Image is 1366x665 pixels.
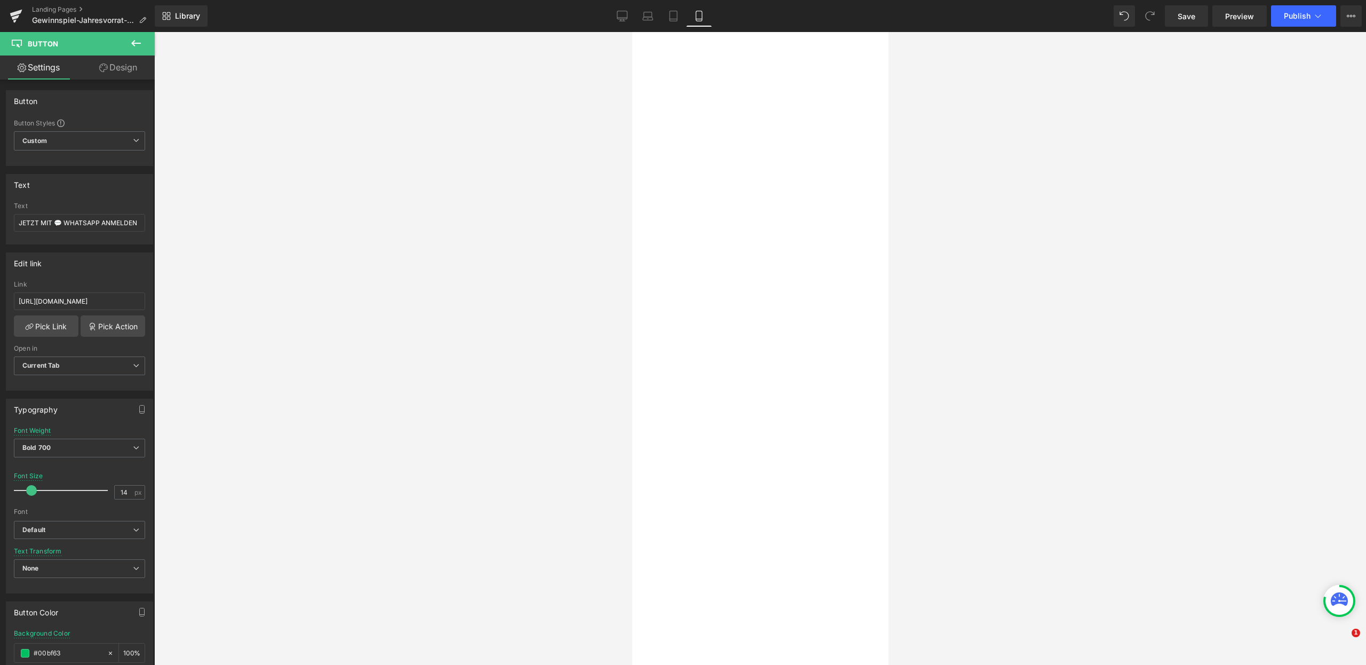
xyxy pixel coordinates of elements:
[34,647,102,659] input: Color
[22,526,45,535] i: Default
[14,472,43,480] div: Font Size
[14,118,145,127] div: Button Styles
[14,175,30,189] div: Text
[14,292,145,310] input: https://your-shop.myshopify.com
[175,11,200,21] span: Library
[686,5,712,27] a: Mobile
[22,137,47,146] b: Custom
[32,16,134,25] span: Gewinnspiel-Jahresvorrat-Quarantini-Gin-Bestätigungsseite
[14,399,58,414] div: Typography
[14,253,42,268] div: Edit link
[134,489,144,496] span: px
[14,202,145,210] div: Text
[14,548,62,555] div: Text Transform
[635,5,661,27] a: Laptop
[22,361,60,369] b: Current Tab
[1340,5,1362,27] button: More
[14,281,145,288] div: Link
[661,5,686,27] a: Tablet
[22,564,39,572] b: None
[14,427,51,434] div: Font Weight
[80,56,157,80] a: Design
[1225,11,1254,22] span: Preview
[1212,5,1267,27] a: Preview
[32,5,155,14] a: Landing Pages
[14,508,145,516] div: Font
[28,39,58,48] span: Button
[1284,12,1311,20] span: Publish
[22,444,51,452] b: Bold 700
[14,630,70,637] div: Background Color
[119,644,145,662] div: %
[1114,5,1135,27] button: Undo
[1352,629,1360,637] span: 1
[609,5,635,27] a: Desktop
[1178,11,1195,22] span: Save
[81,315,145,337] a: Pick Action
[14,91,37,106] div: Button
[1139,5,1161,27] button: Redo
[1330,629,1355,654] iframe: Intercom live chat
[14,602,58,617] div: Button Color
[14,345,145,352] div: Open in
[14,315,78,337] a: Pick Link
[155,5,208,27] a: New Library
[1271,5,1336,27] button: Publish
